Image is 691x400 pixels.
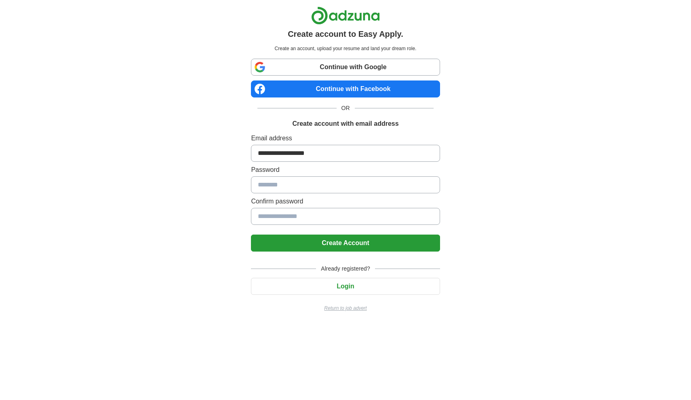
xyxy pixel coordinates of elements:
[251,80,440,97] a: Continue with Facebook
[253,45,438,52] p: Create an account, upload your resume and land your dream role.
[251,235,440,252] button: Create Account
[251,197,440,206] label: Confirm password
[316,265,375,273] span: Already registered?
[251,133,440,143] label: Email address
[311,6,380,25] img: Adzuna logo
[288,28,403,40] h1: Create account to Easy Apply.
[251,278,440,295] button: Login
[292,119,398,129] h1: Create account with email address
[251,305,440,312] a: Return to job advert
[337,104,355,112] span: OR
[251,165,440,175] label: Password
[251,59,440,76] a: Continue with Google
[251,283,440,290] a: Login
